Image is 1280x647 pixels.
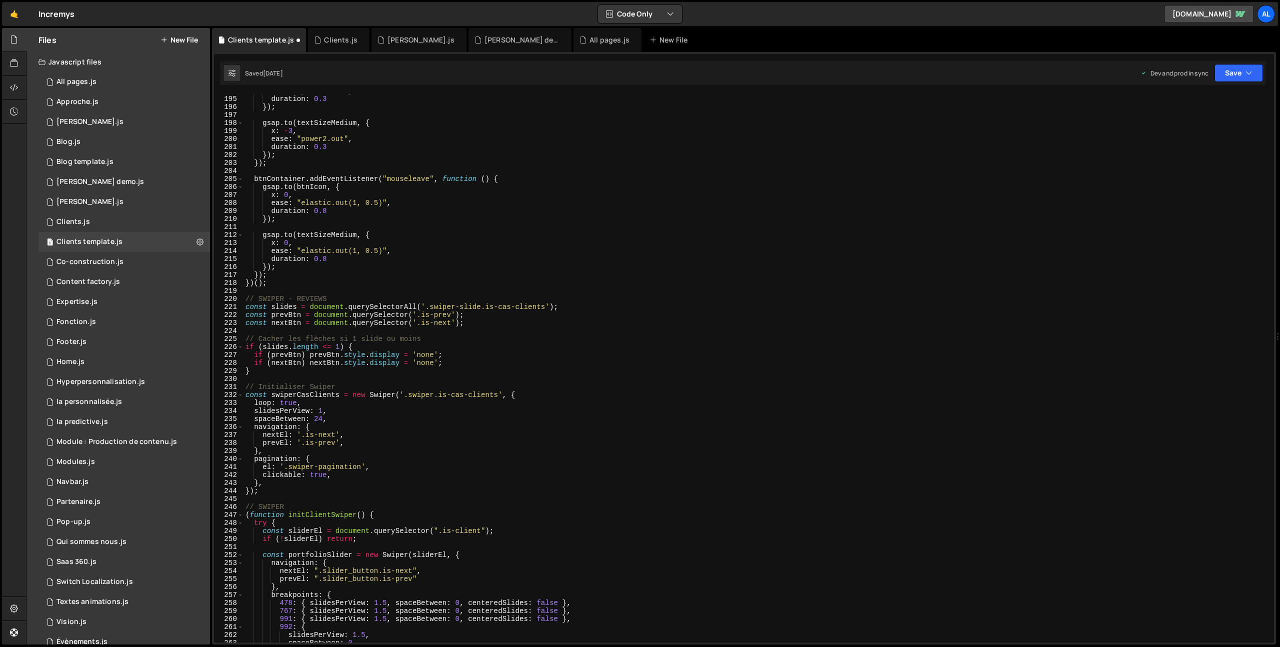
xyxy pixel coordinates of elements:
[214,127,243,135] div: 199
[214,439,243,447] div: 238
[214,175,243,183] div: 205
[38,592,210,612] div: 11346/29325.js
[56,477,88,486] div: Navbar.js
[38,332,210,352] div: 11346/29328.js
[214,279,243,287] div: 218
[56,517,90,526] div: Pop-up.js
[56,237,122,246] div: Clients template.js
[38,292,210,312] div: 11346/31082.js
[214,639,243,647] div: 263
[38,272,210,292] div: 11346/30815.js
[214,631,243,639] div: 262
[214,351,243,359] div: 227
[214,319,243,327] div: 223
[214,495,243,503] div: 245
[214,463,243,471] div: 241
[214,119,243,127] div: 198
[214,143,243,151] div: 201
[38,92,210,112] div: 11346/33361.js
[214,447,243,455] div: 239
[214,455,243,463] div: 240
[56,357,84,366] div: Home.js
[263,69,283,77] div: [DATE]
[38,552,210,572] div: 11346/31247.js
[38,392,210,412] div: 11346/32245.js
[214,383,243,391] div: 231
[38,412,210,432] div: 11346/31324.js
[214,359,243,367] div: 228
[56,457,95,466] div: Modules.js
[214,543,243,551] div: 251
[214,479,243,487] div: 243
[56,137,80,146] div: Blog.js
[214,399,243,407] div: 233
[214,247,243,255] div: 214
[214,559,243,567] div: 253
[38,232,210,252] div: 11346/28361.js
[56,637,107,646] div: Évènements.js
[214,287,243,295] div: 219
[38,132,210,152] div: 11346/28358.js
[56,397,122,406] div: Ia personnalisée.js
[598,5,682,23] button: Code Only
[214,199,243,207] div: 208
[56,337,86,346] div: Footer.js
[214,431,243,439] div: 237
[56,377,145,386] div: Hyperpersonnalisation.js
[56,157,113,166] div: Blog template.js
[38,492,210,512] div: 11346/29917.js
[214,535,243,543] div: 250
[228,35,294,45] div: Clients template.js
[38,152,210,172] div: 11346/28359.js
[38,312,210,332] div: 11346/31116.js
[47,239,53,247] span: 1
[214,487,243,495] div: 244
[214,623,243,631] div: 261
[38,72,210,92] div: 11346/28356.js
[214,327,243,335] div: 224
[214,271,243,279] div: 217
[214,335,243,343] div: 225
[214,303,243,311] div: 221
[56,277,120,286] div: Content factory.js
[56,497,100,506] div: Partenaire.js
[1164,5,1254,23] a: [DOMAIN_NAME]
[38,472,210,492] div: 11346/29326.js
[56,197,123,206] div: [PERSON_NAME].js
[38,252,210,272] div: 11346/31342.js
[214,511,243,519] div: 247
[38,532,210,552] div: 11346/29653.js
[38,452,210,472] div: 11346/33006.js
[214,375,243,383] div: 230
[214,391,243,399] div: 232
[214,215,243,223] div: 210
[214,255,243,263] div: 215
[214,583,243,591] div: 256
[38,512,210,532] div: 11346/35177.js
[214,527,243,535] div: 249
[1257,5,1275,23] a: al
[38,112,210,132] div: 11346/28365.js
[56,557,96,566] div: Saas 360.js
[214,263,243,271] div: 216
[38,612,210,632] div: 11346/29593.js
[1140,69,1208,77] div: Dev and prod in sync
[56,317,96,326] div: Fonction.js
[484,35,559,45] div: [PERSON_NAME] demo.js
[38,572,210,592] div: 11346/33763.js
[214,423,243,431] div: 236
[26,52,210,72] div: Javascript files
[214,471,243,479] div: 242
[214,343,243,351] div: 226
[214,503,243,511] div: 246
[214,103,243,111] div: 196
[214,231,243,239] div: 212
[1214,64,1263,82] button: Save
[589,35,629,45] div: All pages.js
[38,8,74,20] div: Incremys
[214,551,243,559] div: 252
[38,172,210,192] div: 11346/33606.js
[38,34,56,45] h2: Files
[56,537,126,546] div: Qui sommes nous.js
